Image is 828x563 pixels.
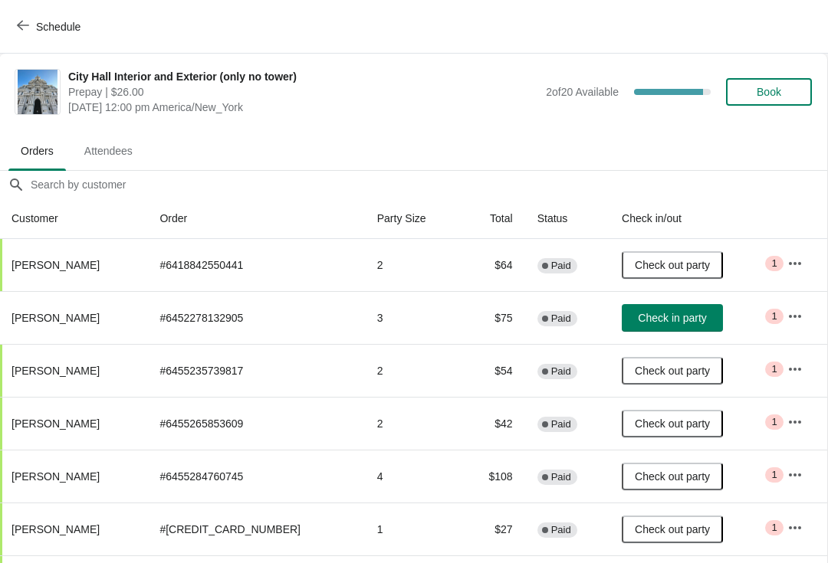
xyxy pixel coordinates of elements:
[771,257,777,270] span: 1
[365,397,462,450] td: 2
[635,523,710,535] span: Check out party
[622,304,723,332] button: Check in party
[365,502,462,555] td: 1
[147,291,364,344] td: # 6452278132905
[11,365,100,377] span: [PERSON_NAME]
[622,410,723,437] button: Check out party
[771,363,777,375] span: 1
[147,502,364,555] td: # [CREDIT_CARD_NUMBER]
[551,260,571,272] span: Paid
[365,344,462,397] td: 2
[68,84,538,100] span: Prepay | $26.00
[462,502,525,555] td: $27
[8,13,93,41] button: Schedule
[11,470,100,483] span: [PERSON_NAME]
[635,417,710,430] span: Check out party
[68,69,538,84] span: City Hall Interior and Exterior (only no tower)
[68,100,538,115] span: [DATE] 12:00 pm America/New_York
[635,259,710,271] span: Check out party
[635,365,710,377] span: Check out party
[525,198,609,239] th: Status
[638,312,706,324] span: Check in party
[462,239,525,291] td: $64
[11,312,100,324] span: [PERSON_NAME]
[551,365,571,378] span: Paid
[462,198,525,239] th: Total
[462,344,525,397] td: $54
[147,450,364,502] td: # 6455284760745
[462,291,525,344] td: $75
[551,313,571,325] span: Paid
[147,397,364,450] td: # 6455265853609
[771,310,777,322] span: 1
[609,198,775,239] th: Check in/out
[771,469,777,481] span: 1
[622,516,723,543] button: Check out party
[462,450,525,502] td: $108
[11,523,100,535] span: [PERSON_NAME]
[365,239,462,291] td: 2
[8,137,66,165] span: Orders
[622,251,723,279] button: Check out party
[462,397,525,450] td: $42
[365,291,462,344] td: 3
[147,344,364,397] td: # 6455235739817
[622,463,723,490] button: Check out party
[72,137,145,165] span: Attendees
[551,418,571,430] span: Paid
[551,471,571,483] span: Paid
[147,239,364,291] td: # 6418842550441
[771,522,777,534] span: 1
[11,259,100,271] span: [PERSON_NAME]
[551,524,571,536] span: Paid
[622,357,723,385] button: Check out party
[36,21,80,33] span: Schedule
[635,470,710,483] span: Check out party
[30,171,827,198] input: Search by customer
[726,78,812,106] button: Book
[365,450,462,502] td: 4
[11,417,100,430] span: [PERSON_NAME]
[546,86,619,98] span: 2 of 20 Available
[18,70,58,114] img: City Hall Interior and Exterior (only no tower)
[757,86,781,98] span: Book
[771,416,777,428] span: 1
[147,198,364,239] th: Order
[365,198,462,239] th: Party Size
